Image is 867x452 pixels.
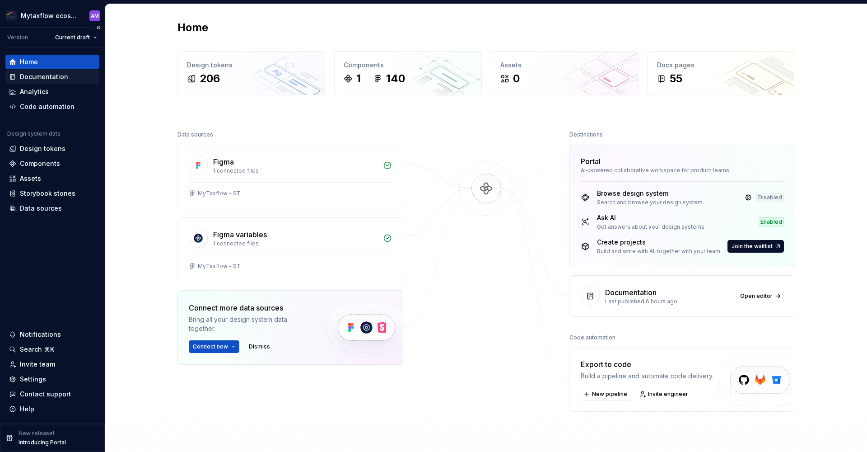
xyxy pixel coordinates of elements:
[605,287,657,298] div: Documentation
[334,51,482,95] a: Components1140
[386,71,405,86] div: 140
[20,87,49,96] div: Analytics
[597,213,706,222] div: Ask AI
[193,343,228,350] span: Connect new
[500,61,629,70] div: Assets
[19,439,66,446] p: Introducing Portal
[5,402,99,416] button: Help
[5,357,99,372] a: Invite team
[605,298,731,305] div: Last published 6 hours ago
[213,167,378,174] div: 1 connected files
[5,186,99,201] a: Storybook stories
[189,302,311,313] div: Connect more data sources
[736,290,784,302] a: Open editor
[213,229,267,240] div: Figma variables
[20,189,75,198] div: Storybook stories
[5,85,99,99] a: Analytics
[581,156,601,167] div: Portal
[356,71,361,86] div: 1
[759,217,784,226] div: Enabled
[245,340,274,353] button: Dismiss
[7,34,28,41] div: Version
[177,51,325,95] a: Design tokens206
[177,128,213,141] div: Data sources
[51,31,101,44] button: Current draft
[20,204,62,213] div: Data sources
[177,145,403,208] a: Figma1 connected filesMyTaxflow - ST
[198,190,241,197] div: MyTaxflow - ST
[5,156,99,171] a: Components
[657,61,786,70] div: Docs pages
[177,20,208,35] h2: Home
[213,240,378,247] div: 1 connected files
[21,11,79,20] div: Mytaxflow ecosystem
[5,201,99,216] a: Data sources
[6,10,17,21] img: 2b570930-f1d9-4b40-aa54-872073a29139.png
[637,388,692,400] a: Invite engineer
[177,217,403,281] a: Figma variables1 connected filesMyTaxflow - ST
[200,71,220,86] div: 206
[20,174,41,183] div: Assets
[727,240,784,253] button: Join the waitlist
[5,387,99,401] button: Contact support
[597,199,704,206] div: Search and browse your design system.
[91,12,99,19] div: AM
[597,238,722,247] div: Create projects
[5,70,99,84] a: Documentation
[592,391,627,398] span: New pipeline
[581,388,631,400] button: New pipeline
[7,130,61,137] div: Design system data
[92,21,105,34] button: Collapse sidebar
[597,223,706,231] div: Get answers about your design systems.
[20,360,55,369] div: Invite team
[581,359,713,370] div: Export to code
[670,71,682,86] div: 55
[198,263,241,270] div: MyTaxflow - ST
[648,391,688,398] span: Invite engineer
[5,171,99,186] a: Assets
[597,189,704,198] div: Browse design system
[597,248,722,255] div: Build and write with AI, together with your team.
[20,405,34,414] div: Help
[20,72,68,81] div: Documentation
[249,343,270,350] span: Dismiss
[20,345,54,354] div: Search ⌘K
[20,375,46,384] div: Settings
[569,128,603,141] div: Destinations
[5,327,99,342] button: Notifications
[187,61,316,70] div: Design tokens
[20,102,75,111] div: Code automation
[189,315,311,333] div: Bring all your design system data together.
[740,292,773,300] span: Open editor
[732,243,773,250] span: Join the waitlist
[189,340,239,353] button: Connect new
[20,390,71,399] div: Contact support
[344,61,472,70] div: Components
[5,55,99,69] a: Home
[513,71,520,86] div: 0
[55,34,90,41] span: Current draft
[2,6,103,25] button: Mytaxflow ecosystemAM
[19,430,54,437] p: New release!
[5,99,99,114] a: Code automation
[20,330,61,339] div: Notifications
[648,51,795,95] a: Docs pages55
[569,331,615,344] div: Code automation
[581,372,713,381] div: Build a pipeline and automate code delivery.
[491,51,639,95] a: Assets0
[5,342,99,357] button: Search ⌘K
[5,141,99,156] a: Design tokens
[581,167,784,174] div: AI-powered collaborative workspace for product teams.
[756,193,784,202] div: Disabled
[20,144,65,153] div: Design tokens
[213,156,234,167] div: Figma
[20,159,60,168] div: Components
[5,372,99,386] a: Settings
[20,57,38,66] div: Home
